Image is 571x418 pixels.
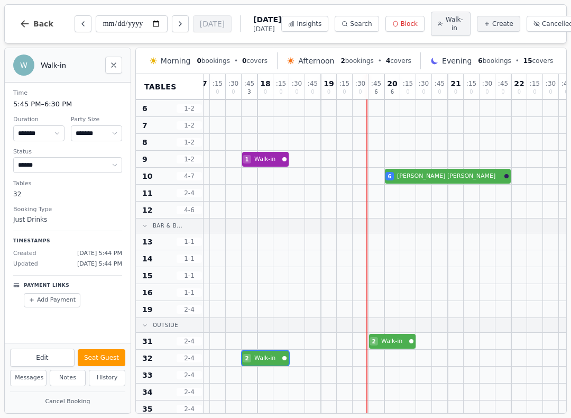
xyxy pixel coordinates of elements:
[142,387,152,397] span: 34
[260,80,270,87] span: 18
[177,206,202,214] span: 4 - 6
[13,205,122,214] dt: Booking Type
[41,60,99,70] h2: Walk-in
[450,80,461,87] span: 21
[228,80,238,87] span: : 30
[177,354,202,362] span: 2 - 4
[340,57,345,65] span: 2
[13,115,65,124] dt: Duration
[142,188,152,198] span: 11
[177,405,202,413] span: 2 - 4
[546,80,556,87] span: : 30
[297,20,321,28] span: Insights
[193,15,232,32] button: [DATE]
[501,89,504,95] span: 0
[232,89,235,95] span: 0
[177,255,202,263] span: 1 - 1
[153,222,182,230] span: Bar & B...
[177,155,202,163] span: 1 - 2
[530,80,540,87] span: : 15
[311,89,314,95] span: 0
[142,237,152,247] span: 13
[279,89,282,95] span: 0
[24,282,69,289] p: Payment Links
[485,89,489,95] span: 0
[161,56,191,66] span: Morning
[50,370,86,386] button: Notes
[142,353,152,364] span: 32
[105,57,122,74] button: Close
[216,89,219,95] span: 0
[197,57,201,65] span: 0
[381,337,407,346] span: Walk-in
[401,20,418,28] span: Block
[514,80,524,87] span: 22
[78,349,125,366] button: Seat Guest
[386,57,411,65] span: covers
[142,304,152,315] span: 19
[242,57,246,65] span: 0
[13,189,122,199] dd: 32
[343,89,346,95] span: 0
[13,260,38,269] span: Updated
[253,14,281,25] span: [DATE]
[378,57,382,65] span: •
[142,205,152,215] span: 12
[292,80,302,87] span: : 30
[213,80,223,87] span: : 15
[142,270,152,281] span: 15
[438,89,441,95] span: 0
[177,337,202,346] span: 2 - 4
[244,80,254,87] span: : 45
[515,57,519,65] span: •
[13,238,122,245] p: Timestamps
[177,238,202,246] span: 1 - 1
[10,395,125,408] button: Cancel Booking
[245,156,249,163] span: 1
[11,11,62,37] button: Back
[422,89,425,95] span: 0
[197,57,229,65] span: bookings
[324,80,334,87] span: 19
[13,148,122,157] dt: Status
[142,253,152,264] span: 14
[387,80,397,87] span: 20
[385,16,425,32] button: Block
[518,89,521,95] span: 0
[264,89,267,95] span: 0
[177,138,202,147] span: 1 - 2
[177,172,202,180] span: 4 - 7
[177,189,202,197] span: 2 - 4
[419,80,429,87] span: : 30
[355,80,365,87] span: : 30
[445,15,464,32] span: Walk-in
[478,57,511,65] span: bookings
[177,371,202,379] span: 2 - 4
[177,388,202,396] span: 2 - 4
[242,57,268,65] span: covers
[75,15,91,32] button: Previous day
[177,271,202,280] span: 1 - 1
[13,89,122,98] dt: Time
[374,89,377,95] span: 6
[477,16,520,32] button: Create
[388,172,392,180] span: 6
[254,354,280,363] span: Walk-in
[533,89,536,95] span: 0
[350,20,372,28] span: Search
[142,137,148,148] span: 8
[153,321,178,329] span: Outside
[142,404,152,414] span: 35
[435,80,445,87] span: : 45
[469,89,473,95] span: 0
[142,120,148,131] span: 7
[371,80,381,87] span: : 45
[13,249,36,258] span: Created
[523,57,532,65] span: 15
[10,349,75,367] button: Edit
[281,16,328,32] button: Insights
[466,80,476,87] span: : 15
[254,155,280,164] span: Walk-in
[33,20,53,28] span: Back
[144,81,177,92] span: Tables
